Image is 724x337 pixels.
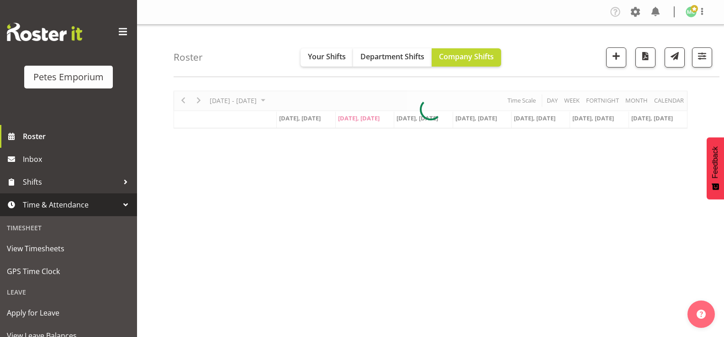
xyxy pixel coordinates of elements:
[432,48,501,67] button: Company Shifts
[7,23,82,41] img: Rosterit website logo
[686,6,697,17] img: melissa-cowen2635.jpg
[2,237,135,260] a: View Timesheets
[665,47,685,67] button: Send a list of all shifts for the selected filtered period to all rostered employees.
[2,283,135,301] div: Leave
[308,52,346,62] span: Your Shifts
[7,306,130,320] span: Apply for Leave
[23,130,132,143] span: Roster
[23,152,132,166] span: Inbox
[711,146,719,178] span: Feedback
[174,52,203,62] h4: Roster
[439,52,494,62] span: Company Shifts
[697,310,706,319] img: help-xxl-2.png
[33,70,104,84] div: Petes Emporium
[301,48,353,67] button: Your Shifts
[23,198,119,212] span: Time & Attendance
[606,47,626,67] button: Add a new shift
[7,264,130,278] span: GPS Time Clock
[360,52,424,62] span: Department Shifts
[353,48,432,67] button: Department Shifts
[23,175,119,189] span: Shifts
[2,218,135,237] div: Timesheet
[635,47,655,67] button: Download a PDF of the roster according to the set date range.
[692,47,712,67] button: Filter Shifts
[2,301,135,324] a: Apply for Leave
[7,242,130,255] span: View Timesheets
[2,260,135,283] a: GPS Time Clock
[707,137,724,199] button: Feedback - Show survey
